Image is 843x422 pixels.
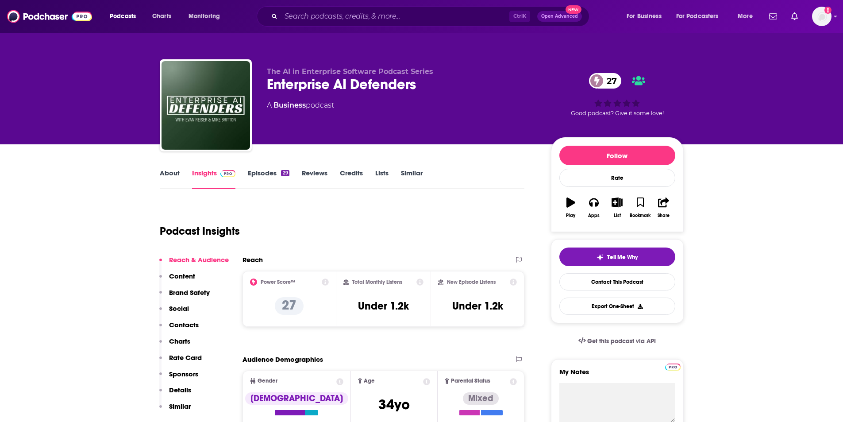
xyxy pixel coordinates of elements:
p: Content [169,272,195,280]
button: Social [159,304,189,321]
h2: Total Monthly Listens [352,279,402,285]
div: Share [658,213,670,218]
button: Bookmark [629,192,652,224]
button: Follow [559,146,675,165]
span: Podcasts [110,10,136,23]
a: Credits [340,169,363,189]
p: Reach & Audience [169,256,229,264]
img: tell me why sparkle [597,254,604,261]
button: Reach & Audience [159,256,229,272]
h2: New Episode Listens [447,279,496,285]
button: Similar [159,402,191,418]
a: Similar [401,169,423,189]
img: User Profile [812,7,831,26]
span: Open Advanced [541,14,578,19]
button: open menu [620,9,673,23]
button: Show profile menu [812,7,831,26]
span: Gender [258,378,277,384]
div: 29 [281,170,289,176]
div: Rate [559,169,675,187]
span: For Business [627,10,662,23]
button: open menu [182,9,231,23]
p: Sponsors [169,370,198,378]
button: Play [559,192,582,224]
button: Contacts [159,321,199,337]
input: Search podcasts, credits, & more... [281,9,509,23]
button: List [605,192,628,224]
div: Apps [588,213,600,218]
button: tell me why sparkleTell Me Why [559,248,675,266]
span: Age [364,378,375,384]
button: Sponsors [159,370,198,386]
svg: Add a profile image [824,7,831,14]
p: Social [169,304,189,313]
button: Export One-Sheet [559,298,675,315]
button: Rate Card [159,353,202,370]
div: List [614,213,621,218]
h3: Under 1.2k [358,299,409,313]
p: Details [169,386,191,394]
div: [DEMOGRAPHIC_DATA] [245,392,348,405]
span: Good podcast? Give it some love! [571,110,664,116]
span: Logged in as mindyn [812,7,831,26]
p: 27 [275,297,304,315]
button: Open AdvancedNew [537,11,582,22]
button: open menu [731,9,764,23]
div: Bookmark [630,213,651,218]
span: Ctrl K [509,11,530,22]
a: Contact This Podcast [559,273,675,290]
button: Brand Safety [159,288,210,305]
a: Lists [375,169,389,189]
button: open menu [104,9,147,23]
a: Get this podcast via API [571,330,663,352]
div: Play [566,213,575,218]
span: 34 yo [378,396,410,413]
img: Podchaser - Follow, Share and Rate Podcasts [7,8,92,25]
h3: Under 1.2k [452,299,503,313]
a: Charts [146,9,177,23]
span: New [566,5,581,14]
a: 27 [589,73,621,89]
a: Pro website [665,362,681,371]
a: InsightsPodchaser Pro [192,169,236,189]
h1: Podcast Insights [160,225,240,238]
img: Podchaser Pro [220,170,236,177]
button: open menu [670,9,731,23]
button: Share [652,192,675,224]
a: About [160,169,180,189]
span: Tell Me Why [607,254,638,261]
p: Rate Card [169,353,202,362]
p: Charts [169,337,190,345]
div: 27Good podcast? Give it some love! [551,67,684,122]
div: Search podcasts, credits, & more... [265,6,598,27]
label: My Notes [559,368,675,383]
button: Charts [159,337,190,353]
a: Reviews [302,169,327,189]
h2: Audience Demographics [243,355,323,364]
img: Podchaser Pro [665,364,681,371]
a: Episodes29 [248,169,289,189]
p: Brand Safety [169,288,210,297]
span: 27 [598,73,621,89]
span: For Podcasters [676,10,719,23]
button: Details [159,386,191,402]
span: Get this podcast via API [587,337,656,345]
h2: Reach [243,256,263,264]
span: More [738,10,753,23]
button: Content [159,272,195,288]
button: Apps [582,192,605,224]
div: Mixed [463,392,499,405]
a: Show notifications dropdown [766,9,781,24]
span: The AI in Enterprise Software Podcast Series [267,67,433,76]
div: A podcast [267,100,334,111]
span: Parental Status [451,378,490,384]
h2: Power Score™ [261,279,295,285]
a: Show notifications dropdown [788,9,801,24]
img: Enterprise AI Defenders [162,61,250,150]
p: Similar [169,402,191,410]
span: Monitoring [189,10,220,23]
a: Business [273,101,306,109]
p: Contacts [169,321,199,329]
